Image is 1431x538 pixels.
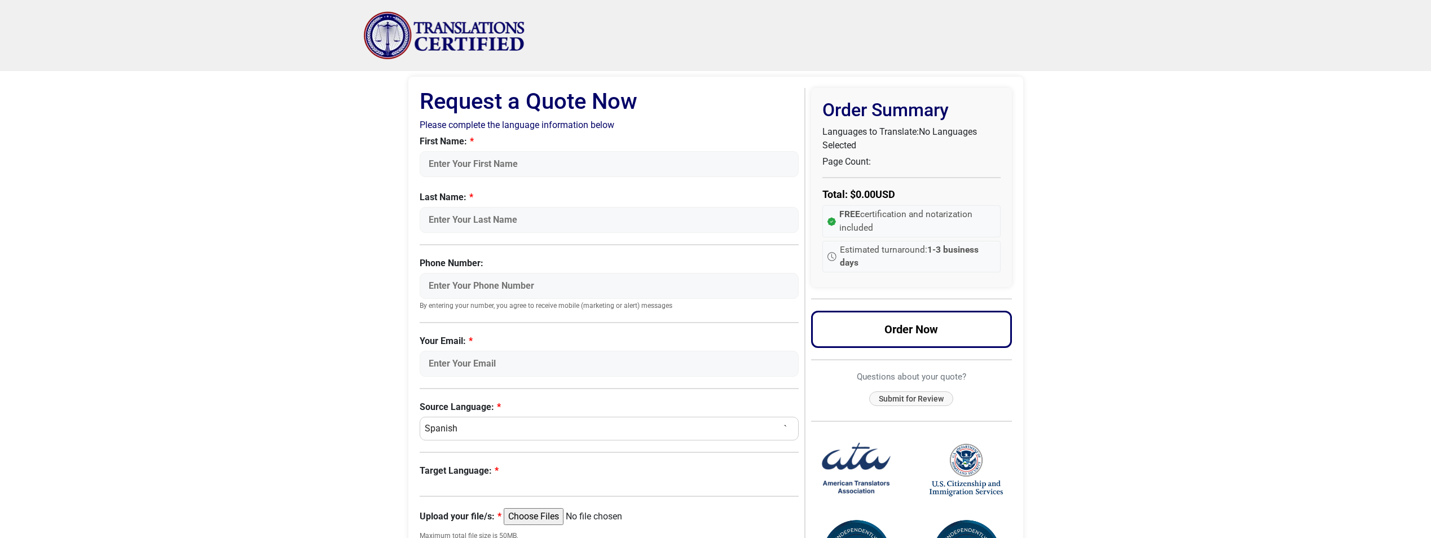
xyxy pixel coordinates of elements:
[856,188,875,200] span: 0.00
[869,391,953,407] button: Submit for Review
[822,187,1001,202] p: Total: $ USD
[822,155,1001,169] p: Page Count:
[420,151,799,177] input: Enter Your First Name
[820,433,893,506] img: American Translators Association Logo
[840,244,996,270] span: Estimated turnaround:
[811,311,1012,348] button: Order Now
[839,208,996,235] span: certification and notarization included
[420,400,799,414] label: Source Language:
[420,302,799,311] small: By entering your number, you agree to receive mobile (marketing or alert) messages
[822,99,1001,121] h2: Order Summary
[420,135,799,148] label: First Name:
[420,207,799,233] input: Enter Your Last Name
[420,464,799,478] label: Target Language:
[822,125,1001,152] p: Languages to Translate:
[363,11,526,60] img: Translations Certified
[420,88,799,115] h1: Request a Quote Now
[930,443,1003,497] img: United States Citizenship and Immigration Services Logo
[839,209,860,219] strong: FREE
[811,88,1012,287] div: Order Summary
[811,372,1012,382] h6: Questions about your quote?
[420,334,799,348] label: Your Email:
[420,191,799,204] label: Last Name:
[420,257,799,270] label: Phone Number:
[420,273,799,299] input: Enter Your Phone Number
[420,120,799,130] h2: Please complete the language information below
[420,351,799,377] input: Enter Your Email
[420,510,501,523] label: Upload your file/s:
